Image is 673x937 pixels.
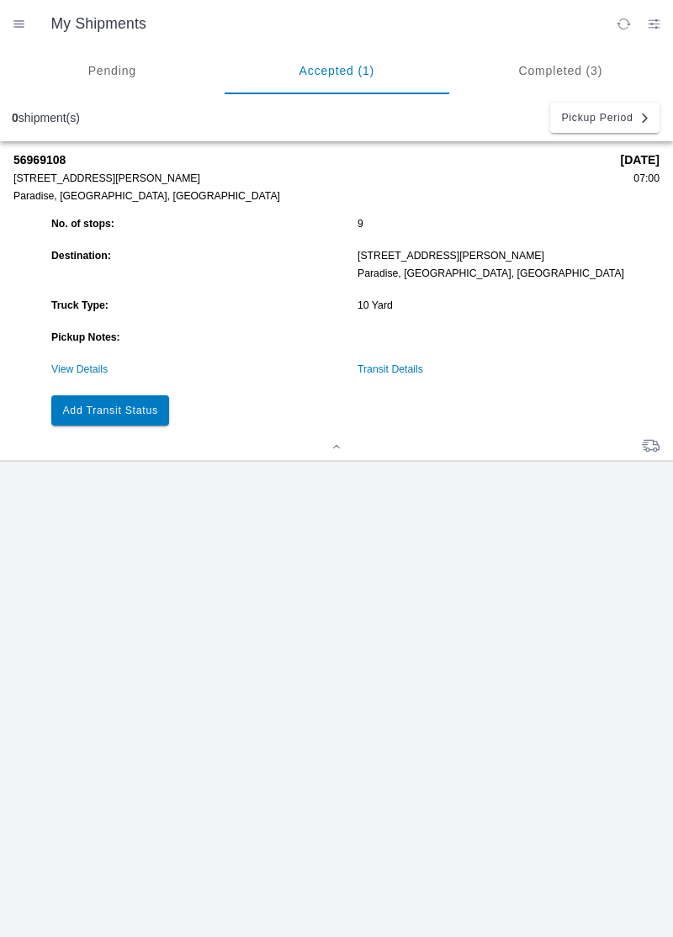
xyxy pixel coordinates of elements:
ion-segment-button: Accepted (1) [225,47,449,94]
ion-col: 10 Yard [353,295,660,315]
span: Pickup Period [561,113,633,123]
div: 07:00 [621,172,660,184]
strong: [DATE] [621,153,660,167]
ion-title: My Shipments [34,15,608,33]
ion-segment-button: Completed (3) [448,47,673,94]
a: View Details [51,363,108,375]
strong: Truck Type: [51,299,109,311]
strong: No. of stops: [51,218,114,230]
a: Transit Details [358,363,423,375]
div: [STREET_ADDRESS][PERSON_NAME] [358,250,655,262]
ion-col: 9 [353,214,660,234]
div: shipment(s) [12,111,80,124]
strong: Pickup Notes: [51,331,120,343]
div: Paradise, [GEOGRAPHIC_DATA], [GEOGRAPHIC_DATA] [13,190,609,202]
strong: 56969108 [13,153,609,167]
div: Paradise, [GEOGRAPHIC_DATA], [GEOGRAPHIC_DATA] [358,267,655,279]
b: 0 [12,111,19,124]
div: [STREET_ADDRESS][PERSON_NAME] [13,172,609,184]
strong: Destination: [51,250,111,262]
ion-button: Add Transit Status [51,395,169,426]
